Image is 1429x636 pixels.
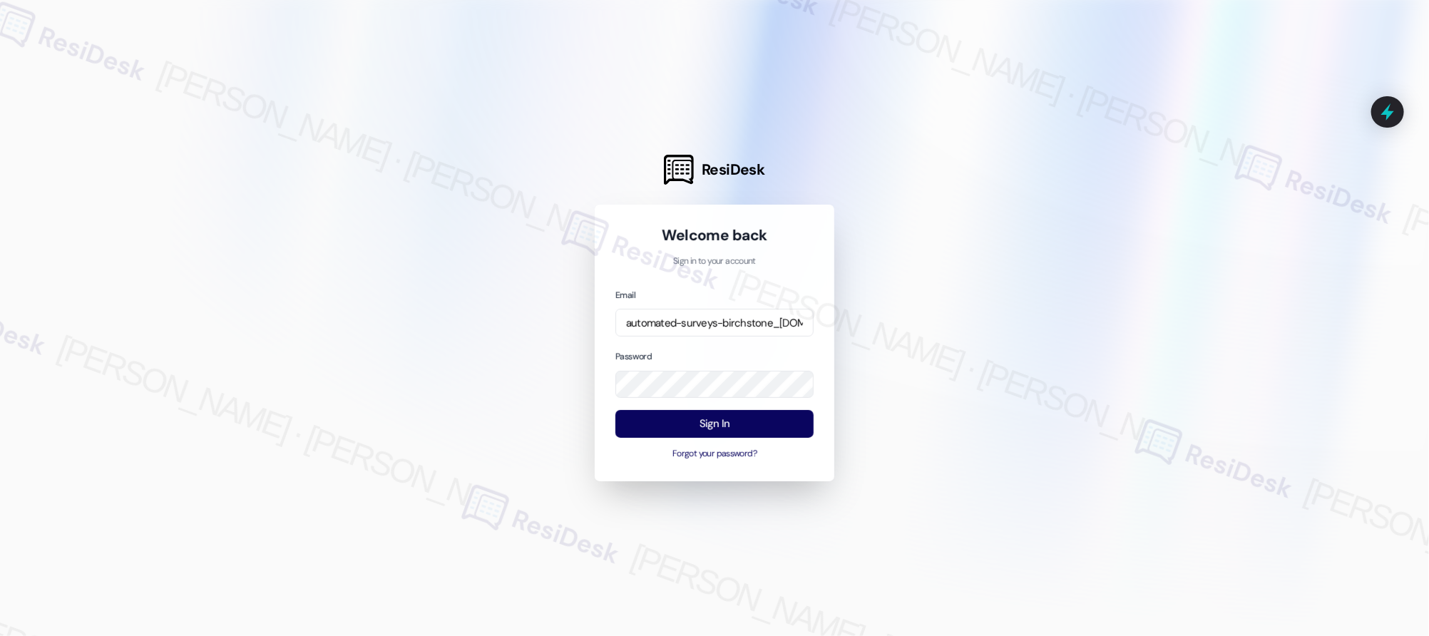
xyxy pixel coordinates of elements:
[702,160,765,180] span: ResiDesk
[664,155,694,185] img: ResiDesk Logo
[615,448,814,461] button: Forgot your password?
[615,351,652,362] label: Password
[615,255,814,268] p: Sign in to your account
[615,309,814,337] input: name@example.com
[615,289,635,301] label: Email
[615,410,814,438] button: Sign In
[615,225,814,245] h1: Welcome back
